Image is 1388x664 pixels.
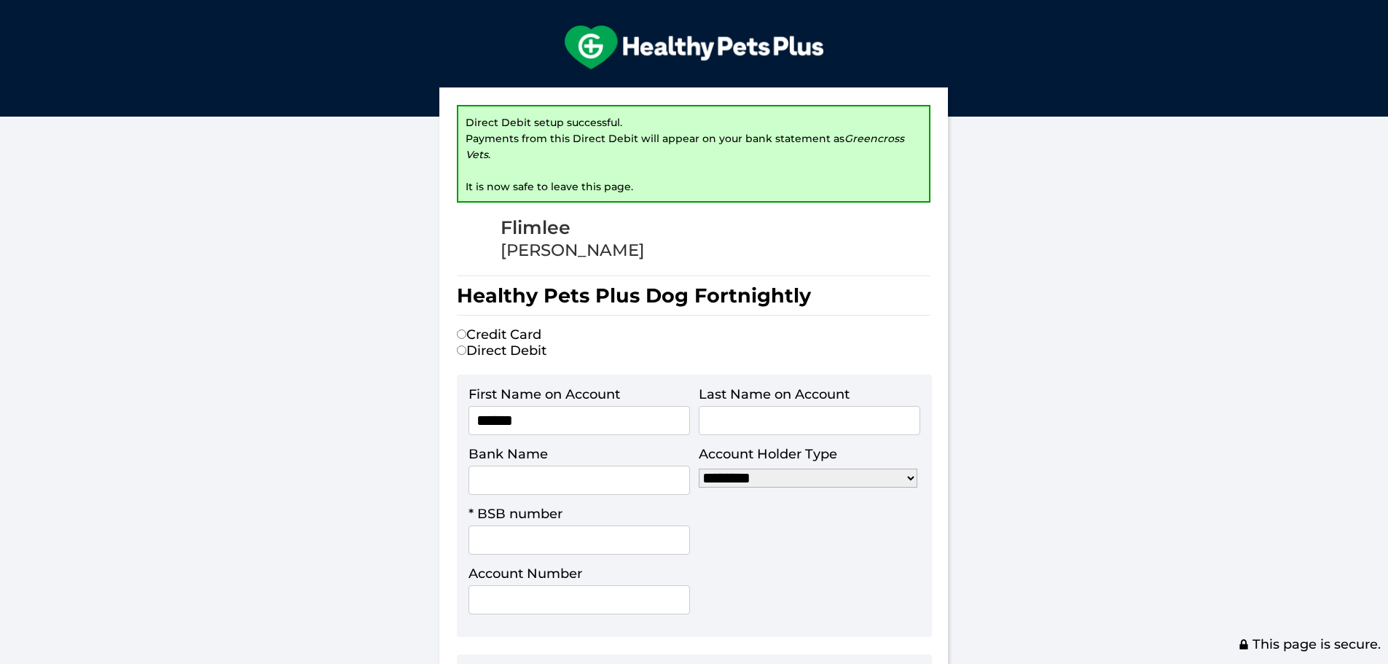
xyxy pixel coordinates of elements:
[466,132,904,161] i: Greencross Vets
[501,240,645,261] div: [PERSON_NAME]
[457,276,930,316] h1: Healthy Pets Plus Dog Fortnightly
[468,566,582,582] label: Account Number
[699,386,850,402] label: Last Name on Account
[501,216,645,240] div: Flimlee
[466,116,904,193] span: Direct Debit setup successful. Payments from this Direct Debit will appear on your bank statement...
[468,446,548,462] label: Bank Name
[457,327,541,343] label: Credit Card
[457,329,466,339] input: Credit Card
[457,345,466,355] input: Direct Debit
[699,446,837,462] label: Account Holder Type
[457,343,546,359] label: Direct Debit
[468,506,562,522] label: * BSB number
[468,386,620,402] label: First Name on Account
[1238,636,1381,652] span: This page is secure.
